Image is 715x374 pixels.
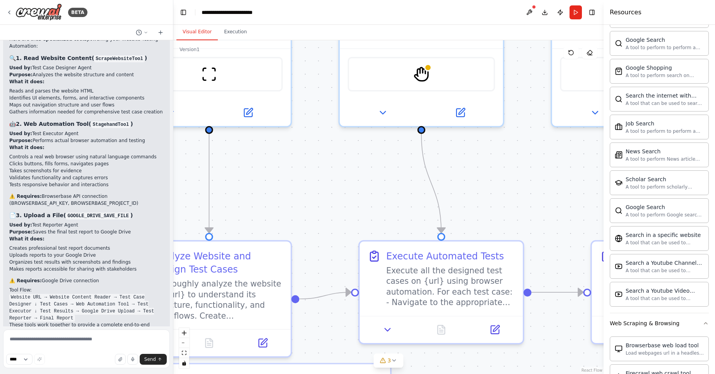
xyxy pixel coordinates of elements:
code: ScrapeWebsiteTool [94,55,144,62]
img: SerplyWebSearchTool [615,207,623,214]
div: Analyze Website and Design Test Cases [154,249,283,276]
button: Visual Editor [176,24,218,40]
img: WebsiteSearchTool [615,235,623,242]
div: Search a Youtube Channels content [626,259,704,267]
span: 3 [388,357,391,364]
li: Controls a real web browser using natural language commands [9,153,164,160]
button: fit view [179,348,189,358]
div: Execute Automated TestsExecute all the designed test cases on {url} using browser automation. For... [358,240,524,344]
div: Load webpages url in a headless browser using Browserbase and return the contents [626,350,704,356]
div: A tool to perform News article search with a search_query. [626,156,704,162]
button: Switch to previous chat [133,28,151,37]
img: SerpApiGoogleShoppingTool [615,67,623,75]
div: Search a Youtube Video content [626,287,704,295]
h2: Tool Flow: [9,287,164,293]
strong: What it does: [9,79,44,84]
li: Maps out navigation structure and user flows [9,101,164,108]
button: Open in side panel [472,322,518,338]
h3: 🔍 ( ) [9,54,164,62]
strong: Purpose: [9,138,32,143]
img: BrowserbaseLoadTool [615,345,623,353]
div: A tool to perform search on Google shopping with a search_query. [626,72,704,79]
h3: 📄 ( ) [9,211,164,219]
li: Clicks buttons, fills forms, navigates pages [9,160,164,167]
div: Thoroughly analyze the website at {url} to understand its structure, functionality, and user flow... [154,279,283,321]
button: Improve this prompt [34,354,45,365]
img: Logo [15,3,62,21]
button: zoom in [179,328,189,338]
p: Test Case Designer Agent Analyzes the website structure and content [9,64,164,85]
img: SerplyScholarSearchTool [615,179,623,187]
div: Search the internet with Serper [626,92,704,100]
button: Web Scraping & Browsing [610,313,709,333]
p: Google Drive connection [9,277,164,284]
div: Job Search [626,120,704,127]
code: StagehandTool [91,121,131,128]
strong: 1. Read Website Content [16,55,92,61]
div: Search in a specific website [626,231,704,239]
li: Tests responsive behavior and interactions [9,181,164,188]
code: Website URL → Website Content Reader → Test Case Designer ↓ Test Cases → Web Automation Tool → Te... [9,294,154,322]
li: Gathers information needed for comprehensive test case creation [9,108,164,115]
p: Browserbase API connection (BROWSERBASE_API_KEY, BROWSERBASE_PROJECT_ID) [9,193,164,207]
img: SerplyJobSearchTool [615,123,623,131]
strong: ⚠️ Requires: [9,194,42,199]
img: YoutubeVideoSearchTool [615,290,623,298]
strong: Purpose: [9,229,32,235]
button: No output available [413,322,469,338]
div: News Search [626,148,704,155]
div: Web Scraping & Browsing [610,319,679,327]
div: Browserbase web load tool [626,341,704,349]
button: Upload files [115,354,126,365]
p: These tools work together to provide a complete end-to-end testing solution that's both automated... [9,321,164,335]
button: Hide right sidebar [587,7,597,18]
strong: Used by: [9,222,32,228]
h4: Resources [610,8,641,17]
p: Here are the powering your Website Testing Automation: [9,36,164,50]
div: Analyze Website and Design Test CasesThoroughly analyze the website at {url} to understand its st... [126,240,292,357]
button: Open in side panel [240,335,286,351]
div: A tool that can be used to semantic search a query from a Youtube Channels content. [626,268,704,274]
strong: ⚠️ Requires: [9,278,42,283]
img: StagehandTool [413,66,429,82]
button: Execution [218,24,253,40]
img: SerperDevTool [615,95,623,103]
div: BETA [68,8,87,17]
strong: What it does: [9,236,44,242]
strong: Used by: [9,65,32,70]
button: toggle interactivity [179,358,189,368]
strong: Used by: [9,131,32,136]
div: A tool that can be used to search the internet with a search_query. Supports different search typ... [626,100,704,106]
code: GOOGLE_DRIVE_SAVE_FILE [66,213,130,220]
li: Reads and parses the website HTML [9,87,164,94]
button: No output available [181,335,237,351]
div: Execute all the designed test cases on {url} using browser automation. For each test case: - Navi... [386,265,515,308]
strong: 3. Upload a File [16,212,63,218]
g: Edge from 4bd1737d-2914-4b72-8d15-c6a25baaedd7 to 84c3f1a2-e418-4fd2-8d46-57a4614b7b3b [532,286,583,299]
button: 3 [374,353,404,368]
nav: breadcrumb [202,9,273,16]
div: Google Shopping [626,64,704,72]
div: A tool to perform to perform a Google search with a search_query. [626,45,704,51]
button: Open in side panel [210,105,286,121]
strong: Purpose: [9,72,32,77]
div: Google Search [626,36,704,44]
div: Version 1 [180,46,200,53]
img: SerpApiGoogleSearchTool [615,39,623,47]
g: Edge from b79a1865-5727-4da7-aee4-2dc110ffd86f to 4bd1737d-2914-4b72-8d15-c6a25baaedd7 [415,134,448,233]
span: Send [144,356,156,362]
g: Edge from 2f735bef-0282-420d-95c3-060b844f46b0 to 4bd1737d-2914-4b72-8d15-c6a25baaedd7 [299,286,351,305]
li: Makes reports accessible for sharing with stakeholders [9,266,164,273]
li: Takes screenshots for evidence [9,167,164,174]
div: Google Search [626,203,704,211]
div: A tool to perform scholarly literature search with a search_query. [626,184,704,190]
div: A tool that can be used to semantic search a query from a specific URL content. [626,240,704,246]
div: Scholar Search [626,175,704,183]
li: Organizes test results with screenshots and findings [9,259,164,266]
div: Execute Automated Tests [386,249,504,262]
div: A tool that can be used to semantic search a query from a Youtube Video content. [626,295,704,302]
strong: What it does: [9,145,44,150]
li: Validates functionality and captures errors [9,174,164,181]
img: SerplyNewsSearchTool [615,151,623,159]
a: React Flow attribution [582,368,602,372]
